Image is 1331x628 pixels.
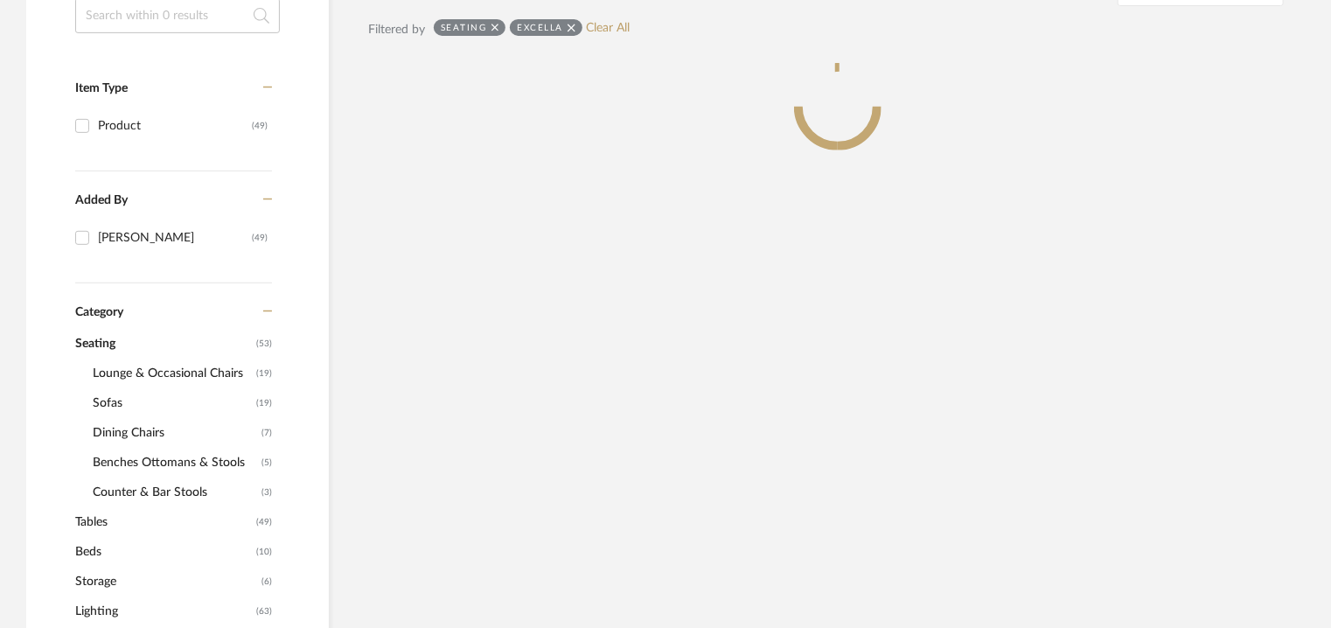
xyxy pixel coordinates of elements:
span: Beds [75,537,252,567]
span: Tables [75,507,252,537]
div: Product [98,112,252,140]
span: (3) [261,478,272,506]
span: Dining Chairs [93,418,257,448]
span: Lounge & Occasional Chairs [93,359,252,388]
div: Seating [441,22,487,33]
span: Sofas [93,388,252,418]
div: (49) [252,224,268,252]
span: (49) [256,508,272,536]
span: (63) [256,597,272,625]
span: Counter & Bar Stools [93,478,257,507]
span: (19) [256,359,272,387]
span: (7) [261,419,272,447]
span: (5) [261,449,272,477]
span: (10) [256,538,272,566]
span: Added By [75,194,128,206]
span: Lighting [75,597,252,626]
span: (19) [256,389,272,417]
div: [PERSON_NAME] [98,224,252,252]
div: Filtered by [368,20,425,39]
span: Item Type [75,82,128,94]
span: Storage [75,567,257,597]
div: EXCELLA [517,22,563,33]
div: (49) [252,112,268,140]
span: (6) [261,568,272,596]
span: (53) [256,330,272,358]
a: Clear All [587,21,631,36]
span: Category [75,305,123,320]
span: Benches Ottomans & Stools [93,448,257,478]
span: Seating [75,329,252,359]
